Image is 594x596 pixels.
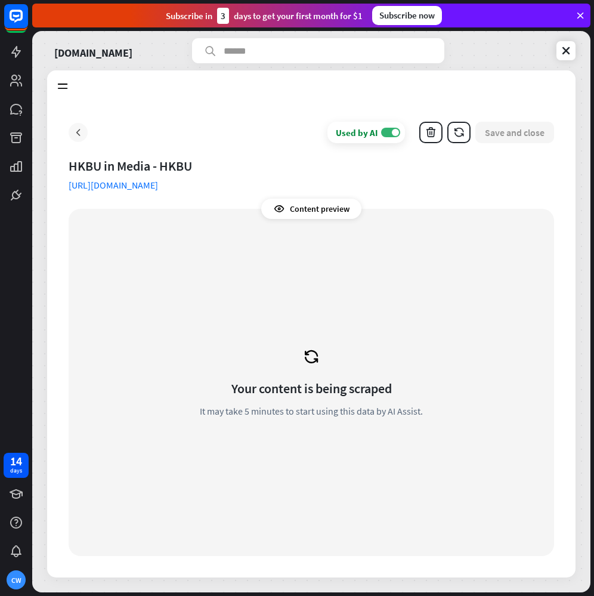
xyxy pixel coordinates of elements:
div: 3 [217,8,229,24]
button: Open LiveChat chat widget [10,5,45,41]
div: Subscribe now [372,6,442,25]
div: HKBU in Media - HKBU [69,158,554,174]
div: Your content is being scraped [231,380,392,397]
div: It may take 5 minutes to start using this data by AI Assist. [200,405,423,417]
div: CW [7,570,26,589]
a: 14 days [4,453,29,478]
div: Content preview [261,199,361,219]
div: Subscribe in days to get your first month for $1 [166,8,363,24]
button: Save and close [475,122,554,143]
div: days [10,467,22,475]
a: [URL][DOMAIN_NAME] [69,179,158,191]
a: [DOMAIN_NAME] [54,38,132,63]
div: Used by AI [336,127,378,138]
div: 14 [10,456,22,467]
